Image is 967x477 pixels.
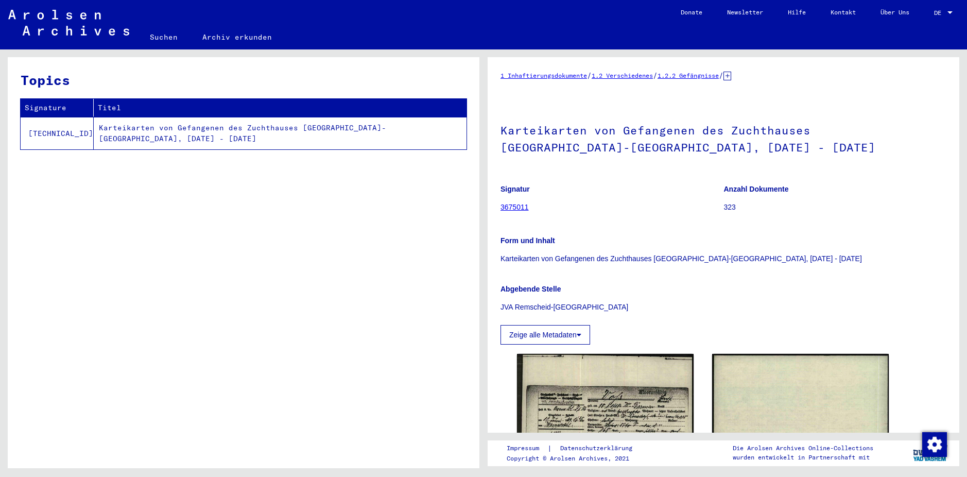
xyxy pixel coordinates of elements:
img: Arolsen_neg.svg [8,10,129,36]
span: / [719,71,723,80]
b: Form und Inhalt [500,236,555,245]
p: wurden entwickelt in Partnerschaft mit [733,453,873,462]
p: JVA Remscheid-[GEOGRAPHIC_DATA] [500,302,946,313]
a: Datenschutzerklärung [552,443,645,454]
span: DE [934,9,945,16]
p: Copyright © Arolsen Archives, 2021 [507,454,645,463]
p: Die Arolsen Archives Online-Collections [733,444,873,453]
img: yv_logo.png [911,440,949,466]
th: Titel [94,99,467,117]
p: 323 [724,202,947,213]
a: Archiv erkunden [190,25,284,49]
a: 1 Inhaftierungsdokumente [500,72,587,79]
b: Anzahl Dokumente [724,185,789,193]
h1: Karteikarten von Gefangenen des Zuchthauses [GEOGRAPHIC_DATA]-[GEOGRAPHIC_DATA], [DATE] - [DATE] [500,107,946,169]
a: 1.2 Verschiedenes [592,72,653,79]
th: Signature [21,99,94,117]
p: Karteikarten von Gefangenen des Zuchthauses [GEOGRAPHIC_DATA]-[GEOGRAPHIC_DATA], [DATE] - [DATE] [500,253,946,264]
a: Suchen [137,25,190,49]
td: [TECHNICAL_ID] [21,117,94,149]
img: Zustimmung ändern [922,432,947,457]
span: / [587,71,592,80]
div: | [507,443,645,454]
b: Signatur [500,185,530,193]
a: 1.2.2 Gefängnisse [658,72,719,79]
b: Abgebende Stelle [500,285,561,293]
td: Karteikarten von Gefangenen des Zuchthauses [GEOGRAPHIC_DATA]-[GEOGRAPHIC_DATA], [DATE] - [DATE] [94,117,467,149]
h3: Topics [21,70,466,90]
a: Impressum [507,443,547,454]
span: / [653,71,658,80]
a: 3675011 [500,203,529,211]
button: Zeige alle Metadaten [500,325,590,345]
